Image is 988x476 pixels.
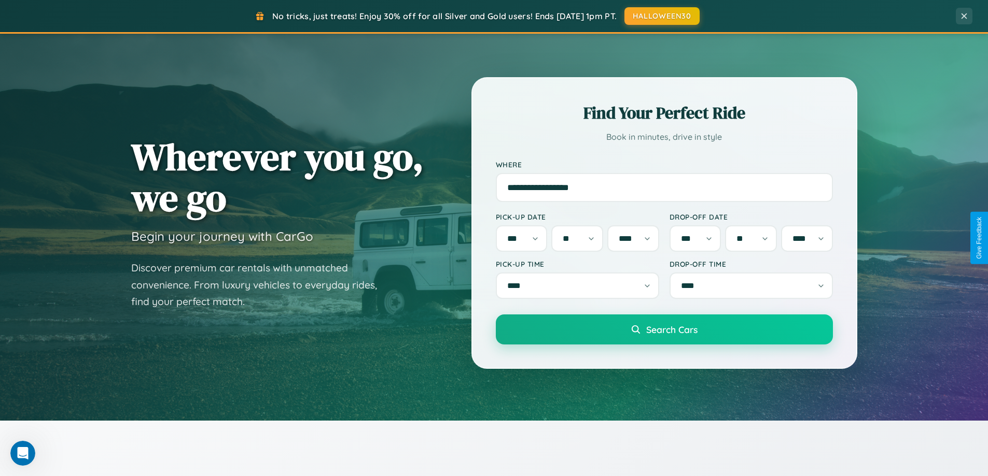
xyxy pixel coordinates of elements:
[670,212,833,221] label: Drop-off Date
[131,259,391,310] p: Discover premium car rentals with unmatched convenience. From luxury vehicles to everyday rides, ...
[496,129,833,145] p: Book in minutes, drive in style
[624,7,700,25] button: HALLOWEEN30
[976,217,983,259] div: Give Feedback
[496,102,833,124] h2: Find Your Perfect Ride
[496,314,833,344] button: Search Cars
[496,259,659,268] label: Pick-up Time
[646,324,698,335] span: Search Cars
[496,212,659,221] label: Pick-up Date
[670,259,833,268] label: Drop-off Time
[272,11,617,21] span: No tricks, just treats! Enjoy 30% off for all Silver and Gold users! Ends [DATE] 1pm PT.
[131,136,424,218] h1: Wherever you go, we go
[131,228,313,244] h3: Begin your journey with CarGo
[496,160,833,169] label: Where
[10,441,35,466] iframe: Intercom live chat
